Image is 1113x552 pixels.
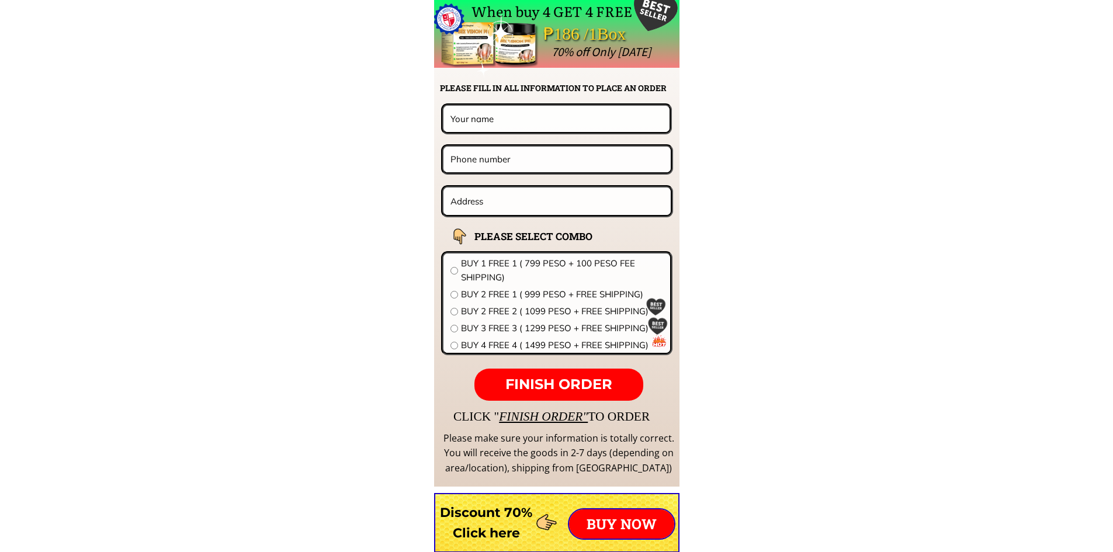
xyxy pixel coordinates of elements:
[461,321,663,335] span: BUY 3 FREE 3 ( 1299 PESO + FREE SHIPPING)
[461,287,663,301] span: BUY 2 FREE 1 ( 999 PESO + FREE SHIPPING)
[448,188,667,215] input: Address
[461,338,663,352] span: BUY 4 FREE 4 ( 1499 PESO + FREE SHIPPING)
[499,409,588,423] span: FINISH ORDER"
[442,431,675,476] div: Please make sure your information is totally correct. You will receive the goods in 2-7 days (dep...
[461,304,663,318] span: BUY 2 FREE 2 ( 1099 PESO + FREE SHIPPING)
[434,502,539,543] h3: Discount 70% Click here
[453,407,991,426] div: CLICK " TO ORDER
[461,256,663,284] span: BUY 1 FREE 1 ( 799 PESO + 100 PESO FEE SHIPPING)
[505,376,612,393] span: FINISH ORDER
[440,82,678,95] h2: PLEASE FILL IN ALL INFORMATION TO PLACE AN ORDER
[552,42,912,62] div: 70% off Only [DATE]
[543,20,659,48] div: ₱186 /1Box
[474,228,622,244] h2: PLEASE SELECT COMBO
[569,509,674,539] p: BUY NOW
[448,106,665,131] input: Your name
[448,147,667,172] input: Phone number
